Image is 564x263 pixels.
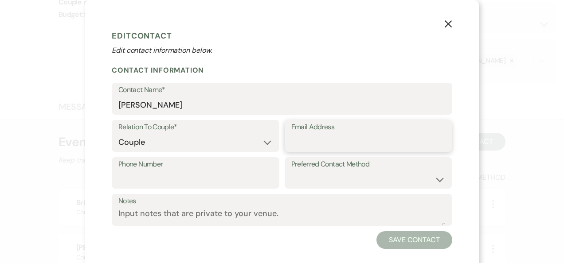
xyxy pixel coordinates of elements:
[112,66,452,75] h2: Contact Information
[118,97,446,114] input: First and Last Name
[118,195,446,208] label: Notes
[291,121,446,134] label: Email Address
[118,121,273,134] label: Relation To Couple*
[118,84,446,97] label: Contact Name*
[376,231,452,249] button: Save Contact
[112,29,452,43] h1: Edit Contact
[118,158,273,171] label: Phone Number
[112,45,452,56] p: Edit contact information below.
[291,158,446,171] label: Preferred Contact Method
